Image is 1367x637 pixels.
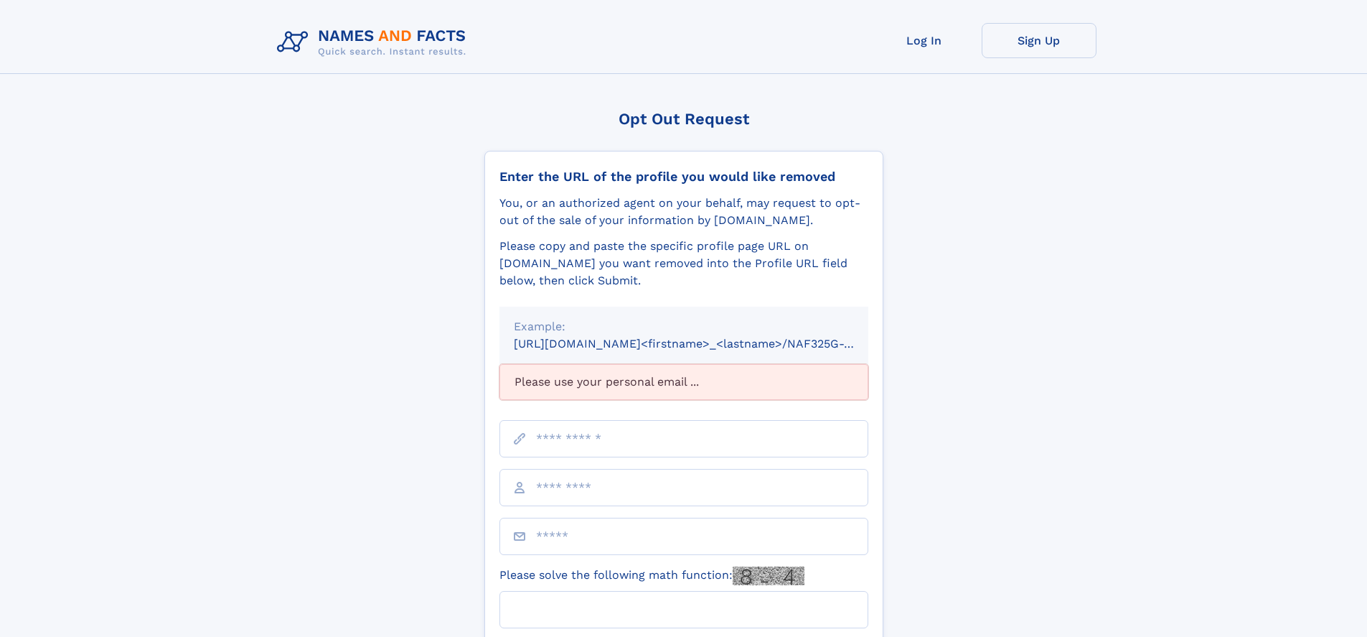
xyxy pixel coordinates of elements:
div: Example: [514,318,854,335]
div: You, or an authorized agent on your behalf, may request to opt-out of the sale of your informatio... [499,195,868,229]
a: Log In [867,23,982,58]
label: Please solve the following math function: [499,567,804,585]
small: [URL][DOMAIN_NAME]<firstname>_<lastname>/NAF325G-xxxxxxxx [514,337,896,350]
a: Sign Up [982,23,1096,58]
div: Please copy and paste the specific profile page URL on [DOMAIN_NAME] you want removed into the Pr... [499,238,868,289]
img: Logo Names and Facts [271,23,478,62]
div: Please use your personal email ... [499,364,868,400]
div: Opt Out Request [484,110,883,128]
div: Enter the URL of the profile you would like removed [499,169,868,185]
